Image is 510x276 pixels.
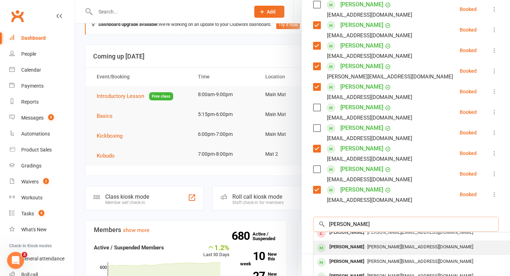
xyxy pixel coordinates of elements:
[9,46,75,62] a: People
[21,211,34,216] div: Tasks
[340,143,383,154] a: [PERSON_NAME]
[340,184,383,195] a: [PERSON_NAME]
[313,217,499,232] input: Search to add attendees
[340,164,383,175] a: [PERSON_NAME]
[48,114,54,120] span: 5
[327,242,367,252] div: [PERSON_NAME]
[21,227,47,232] div: What's New
[327,93,412,102] div: [EMAIL_ADDRESS][DOMAIN_NAME]
[460,27,477,32] div: Booked
[367,259,473,264] span: [PERSON_NAME][EMAIL_ADDRESS][DOMAIN_NAME]
[327,227,367,238] div: [PERSON_NAME]
[327,31,412,40] div: [EMAIL_ADDRESS][DOMAIN_NAME]
[460,48,477,53] div: Booked
[327,113,412,122] div: [EMAIL_ADDRESS][DOMAIN_NAME]
[460,89,477,94] div: Booked
[9,174,75,190] a: Waivers 2
[21,51,36,57] div: People
[327,195,412,205] div: [EMAIL_ADDRESS][DOMAIN_NAME]
[317,229,326,238] div: member
[340,102,383,113] a: [PERSON_NAME]
[9,222,75,238] a: What's New
[21,179,39,184] div: Waivers
[21,256,64,261] div: General attendance
[9,158,75,174] a: Gradings
[9,206,75,222] a: Tasks 9
[327,51,412,61] div: [EMAIL_ADDRESS][DOMAIN_NAME]
[460,110,477,115] div: Booked
[460,151,477,156] div: Booked
[9,251,75,267] a: General attendance kiosk mode
[327,10,412,20] div: [EMAIL_ADDRESS][DOMAIN_NAME]
[460,68,477,73] div: Booked
[367,244,473,249] span: [PERSON_NAME][EMAIL_ADDRESS][DOMAIN_NAME]
[340,81,383,93] a: [PERSON_NAME]
[460,171,477,176] div: Booked
[21,131,50,137] div: Automations
[21,99,39,105] div: Reports
[9,110,75,126] a: Messages 5
[340,20,383,31] a: [PERSON_NAME]
[340,61,383,72] a: [PERSON_NAME]
[21,67,41,73] div: Calendar
[9,142,75,158] a: Product Sales
[340,122,383,134] a: [PERSON_NAME]
[460,7,477,12] div: Booked
[9,126,75,142] a: Automations
[21,83,44,89] div: Payments
[21,147,52,153] div: Product Sales
[9,62,75,78] a: Calendar
[8,7,26,25] a: Clubworx
[327,134,412,143] div: [EMAIL_ADDRESS][DOMAIN_NAME]
[317,258,326,267] div: member
[327,175,412,184] div: [EMAIL_ADDRESS][DOMAIN_NAME]
[21,35,46,41] div: Dashboard
[460,130,477,135] div: Booked
[43,178,49,184] span: 2
[317,243,326,252] div: member
[9,78,75,94] a: Payments
[460,192,477,197] div: Booked
[9,94,75,110] a: Reports
[9,190,75,206] a: Workouts
[9,30,75,46] a: Dashboard
[21,195,42,200] div: Workouts
[327,256,367,267] div: [PERSON_NAME]
[327,72,453,81] div: [PERSON_NAME][EMAIL_ADDRESS][DOMAIN_NAME]
[7,252,24,269] iframe: Intercom live chat
[21,163,41,169] div: Gradings
[340,40,383,51] a: [PERSON_NAME]
[327,154,412,164] div: [EMAIL_ADDRESS][DOMAIN_NAME]
[367,230,473,235] span: [PERSON_NAME][EMAIL_ADDRESS][DOMAIN_NAME]
[22,252,27,258] span: 3
[39,210,44,216] span: 9
[21,115,44,121] div: Messages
